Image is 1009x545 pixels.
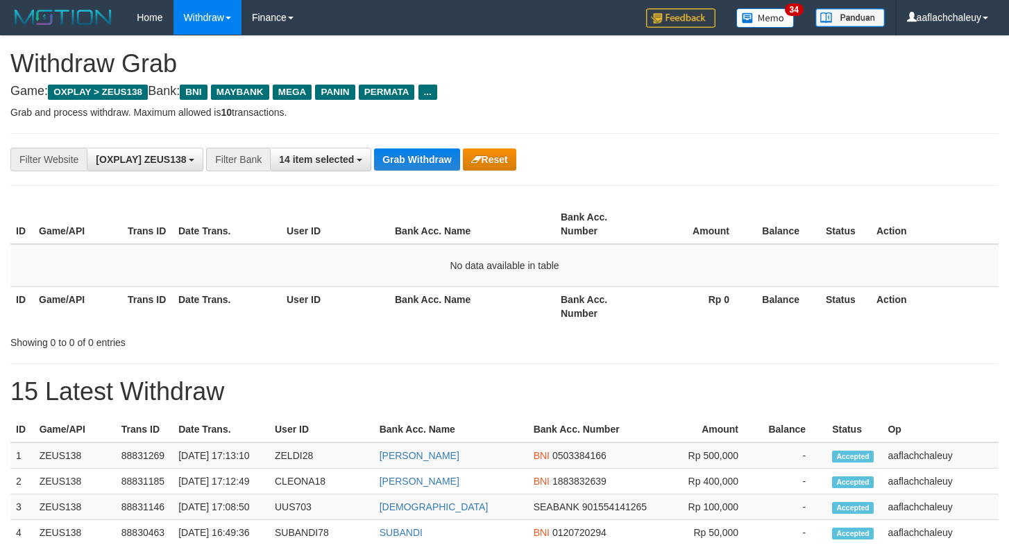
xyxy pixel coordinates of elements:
[759,417,826,442] th: Balance
[826,417,882,442] th: Status
[173,286,281,326] th: Date Trans.
[10,205,33,244] th: ID
[820,286,871,326] th: Status
[10,244,999,287] td: No data available in table
[269,417,374,442] th: User ID
[534,527,550,538] span: BNI
[33,205,122,244] th: Game/API
[882,442,999,469] td: aaflachchaleuy
[661,442,759,469] td: Rp 500,000
[34,417,116,442] th: Game/API
[34,469,116,494] td: ZEUS138
[374,148,459,171] button: Grab Withdraw
[832,476,874,488] span: Accepted
[534,476,550,487] span: BNI
[389,205,555,244] th: Bank Acc. Name
[832,502,874,514] span: Accepted
[736,8,795,28] img: Button%20Memo.svg
[882,494,999,520] td: aaflachchaleuy
[380,476,459,487] a: [PERSON_NAME]
[871,286,999,326] th: Action
[122,286,173,326] th: Trans ID
[48,85,148,100] span: OXPLAY > ZEUS138
[269,442,374,469] td: ZELDI28
[10,50,999,78] h1: Withdraw Grab
[34,442,116,469] td: ZEUS138
[173,469,269,494] td: [DATE] 17:12:49
[10,469,34,494] td: 2
[173,205,281,244] th: Date Trans.
[270,148,371,171] button: 14 item selected
[389,286,555,326] th: Bank Acc. Name
[815,8,885,27] img: panduan.png
[173,494,269,520] td: [DATE] 17:08:50
[646,8,715,28] img: Feedback.jpg
[882,417,999,442] th: Op
[661,469,759,494] td: Rp 400,000
[759,469,826,494] td: -
[832,528,874,539] span: Accepted
[206,148,270,171] div: Filter Bank
[882,469,999,494] td: aaflachchaleuy
[281,205,389,244] th: User ID
[820,205,871,244] th: Status
[180,85,207,100] span: BNI
[211,85,269,100] span: MAYBANK
[582,501,647,512] span: Copy 901554141265 to clipboard
[221,107,232,118] strong: 10
[552,450,607,461] span: Copy 0503384166 to clipboard
[279,154,354,165] span: 14 item selected
[10,417,34,442] th: ID
[555,205,644,244] th: Bank Acc. Number
[173,442,269,469] td: [DATE] 17:13:10
[552,476,607,487] span: Copy 1883832639 to clipboard
[380,527,423,538] a: SUBANDI
[661,494,759,520] td: Rp 100,000
[116,469,173,494] td: 88831185
[116,494,173,520] td: 88831146
[418,85,437,100] span: ...
[315,85,355,100] span: PANIN
[173,417,269,442] th: Date Trans.
[273,85,312,100] span: MEGA
[644,205,750,244] th: Amount
[10,330,410,349] div: Showing 0 to 0 of 0 entries
[750,286,820,326] th: Balance
[10,442,34,469] td: 1
[10,85,999,98] h4: Game: Bank:
[269,494,374,520] td: UUS703
[10,286,33,326] th: ID
[34,494,116,520] td: ZEUS138
[644,286,750,326] th: Rp 0
[10,148,87,171] div: Filter Website
[555,286,644,326] th: Bank Acc. Number
[33,286,122,326] th: Game/API
[759,442,826,469] td: -
[281,286,389,326] th: User ID
[750,205,820,244] th: Balance
[871,205,999,244] th: Action
[96,154,186,165] span: [OXPLAY] ZEUS138
[10,105,999,119] p: Grab and process withdraw. Maximum allowed is transactions.
[116,442,173,469] td: 88831269
[380,501,489,512] a: [DEMOGRAPHIC_DATA]
[122,205,173,244] th: Trans ID
[10,494,34,520] td: 3
[463,148,516,171] button: Reset
[759,494,826,520] td: -
[661,417,759,442] th: Amount
[832,451,874,462] span: Accepted
[534,450,550,461] span: BNI
[87,148,203,171] button: [OXPLAY] ZEUS138
[269,469,374,494] td: CLEONA18
[359,85,415,100] span: PERMATA
[380,450,459,461] a: [PERSON_NAME]
[552,527,607,538] span: Copy 0120720294 to clipboard
[10,7,116,28] img: MOTION_logo.png
[10,378,999,406] h1: 15 Latest Withdraw
[534,501,579,512] span: SEABANK
[116,417,173,442] th: Trans ID
[528,417,661,442] th: Bank Acc. Number
[785,3,804,16] span: 34
[374,417,528,442] th: Bank Acc. Name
